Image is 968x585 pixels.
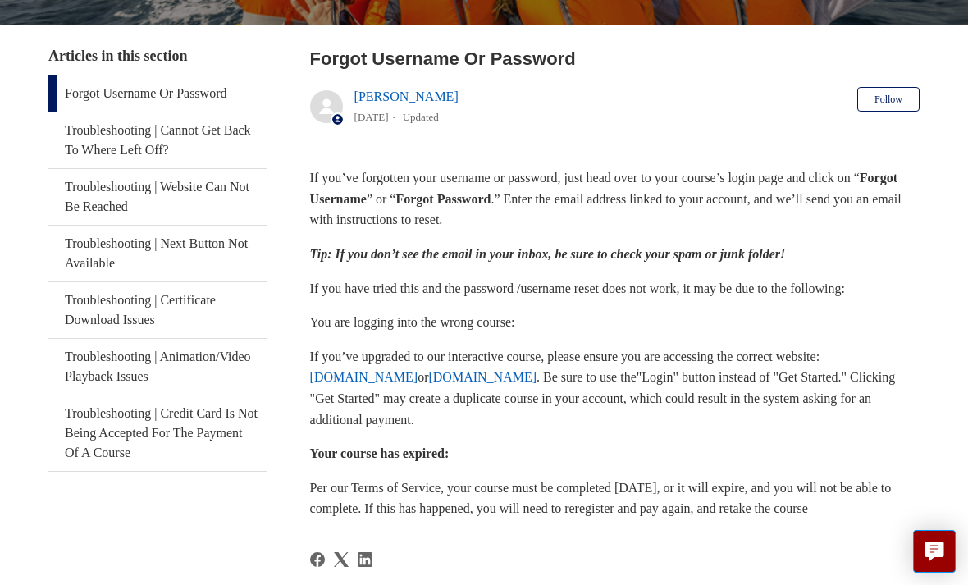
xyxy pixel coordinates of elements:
a: LinkedIn [358,552,372,567]
a: Troubleshooting | Next Button Not Available [48,226,267,281]
svg: Share this page on LinkedIn [358,552,372,567]
a: Troubleshooting | Certificate Download Issues [48,282,267,338]
button: Follow Article [857,87,920,112]
a: Troubleshooting | Cannot Get Back To Where Left Off? [48,112,267,168]
li: Updated [403,111,439,123]
a: Facebook [310,552,325,567]
a: Troubleshooting | Credit Card Is Not Being Accepted For The Payment Of A Course [48,395,267,471]
strong: Forgot Password [395,192,491,206]
a: Troubleshooting | Website Can Not Be Reached [48,169,267,225]
a: X Corp [334,552,349,567]
a: Forgot Username Or Password [48,75,267,112]
button: Live chat [913,530,956,573]
p: If you’ve forgotten your username or password, just head over to your course’s login page and cli... [310,167,920,231]
strong: Your course has expired: [310,446,450,460]
p: You are logging into the wrong course: [310,312,920,333]
a: [PERSON_NAME] [354,89,459,103]
svg: Share this page on Facebook [310,552,325,567]
p: If you have tried this and the password /username reset does not work, it may be due to the follo... [310,278,920,299]
p: Per our Terms of Service, your course must be completed [DATE], or it will expire, and you will n... [310,478,920,519]
span: Articles in this section [48,48,187,64]
a: Troubleshooting | Animation/Video Playback Issues [48,339,267,395]
strong: Forgot Username [310,171,897,206]
h2: Forgot Username Or Password [310,45,920,72]
a: [DOMAIN_NAME] [310,370,418,384]
time: 05/20/2025, 15:58 [354,111,389,123]
p: If you’ve upgraded to our interactive course, please ensure you are accessing the correct website... [310,346,920,430]
a: [DOMAIN_NAME] [428,370,537,384]
svg: Share this page on X Corp [334,552,349,567]
em: Tip: If you don’t see the email in your inbox, be sure to check your spam or junk folder! [310,247,786,261]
